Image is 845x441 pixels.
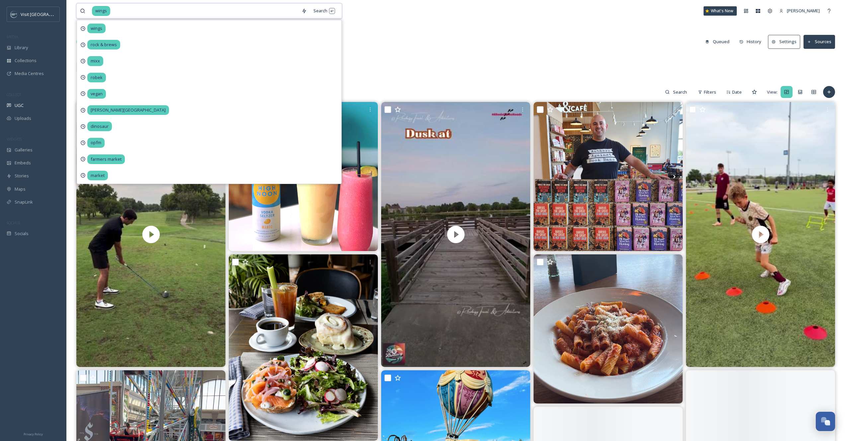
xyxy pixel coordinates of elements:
span: wings [87,24,106,33]
img: Weekend dinner special is Rigatoni al’Amatrciana. Red sauce, red pepper flake, garlic, and guanci... [534,254,683,403]
span: MEDIA [7,34,18,39]
button: Queued [702,35,733,48]
a: [PERSON_NAME] [776,4,823,17]
img: We had a great visit from local author, Adib Khorram, today! Did you know his book, "I'll Have Wh... [534,102,683,251]
span: Date [732,89,742,95]
a: Privacy Policy [24,430,43,438]
span: Maps [15,186,26,192]
span: WIDGETS [7,136,22,141]
span: vegan [87,89,106,99]
span: COLLECT [7,92,21,97]
span: Socials [15,230,29,237]
span: View: [767,89,778,95]
span: SnapLink [15,199,33,205]
img: thumbnail [381,102,530,367]
span: SOCIALS [7,220,20,225]
video: May or may not have been in the trees. #motion #ping #kansascitygolf #overlandpark [76,102,225,367]
video: Ever stumbled upon a place that just hits different at dusk? Welcome to Regency Lake Park in Over... [381,102,530,367]
input: Search [670,85,691,99]
span: market [87,171,108,180]
span: UGC [15,102,24,109]
span: dinosaur [87,122,112,131]
img: What a beautiful morning for brunch at Rye! Grab your squad and come by for incredible coffee, wa... [229,254,378,441]
span: Stories [15,173,29,179]
img: thumbnail [76,102,225,367]
a: History [736,35,768,48]
span: Galleries [15,147,33,153]
span: Collections [15,57,37,64]
span: Library [15,44,28,51]
span: mixx [87,56,103,66]
button: History [736,35,765,48]
span: Filters [704,89,716,95]
a: What's New [704,6,737,16]
span: [PERSON_NAME][GEOGRAPHIC_DATA] [87,105,169,115]
span: 1.1k posts [76,89,96,95]
video: Training to win 🏆😮‍💨 #kansascity #soccer #overlandpark #soccerclub #youthsports #youthsoccer #tra... [686,102,835,367]
span: Visit [GEOGRAPHIC_DATA] [21,11,72,17]
img: thumbnail [686,102,835,367]
button: Open Chat [816,412,835,431]
span: Privacy Policy [24,432,43,436]
span: Media Centres [15,70,44,77]
a: Queued [702,35,736,48]
a: Settings [768,35,803,48]
span: opfm [87,138,105,147]
div: Search [310,4,338,17]
span: [PERSON_NAME] [787,8,820,14]
span: rock & brews [87,40,120,49]
span: Uploads [15,115,31,122]
button: Settings [768,35,800,48]
span: robek [87,73,106,82]
span: Embeds [15,160,31,166]
span: farmers market [87,154,125,164]
img: c3es6xdrejuflcaqpovn.png [11,11,17,18]
button: Sources [803,35,835,48]
span: wings [92,6,110,16]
